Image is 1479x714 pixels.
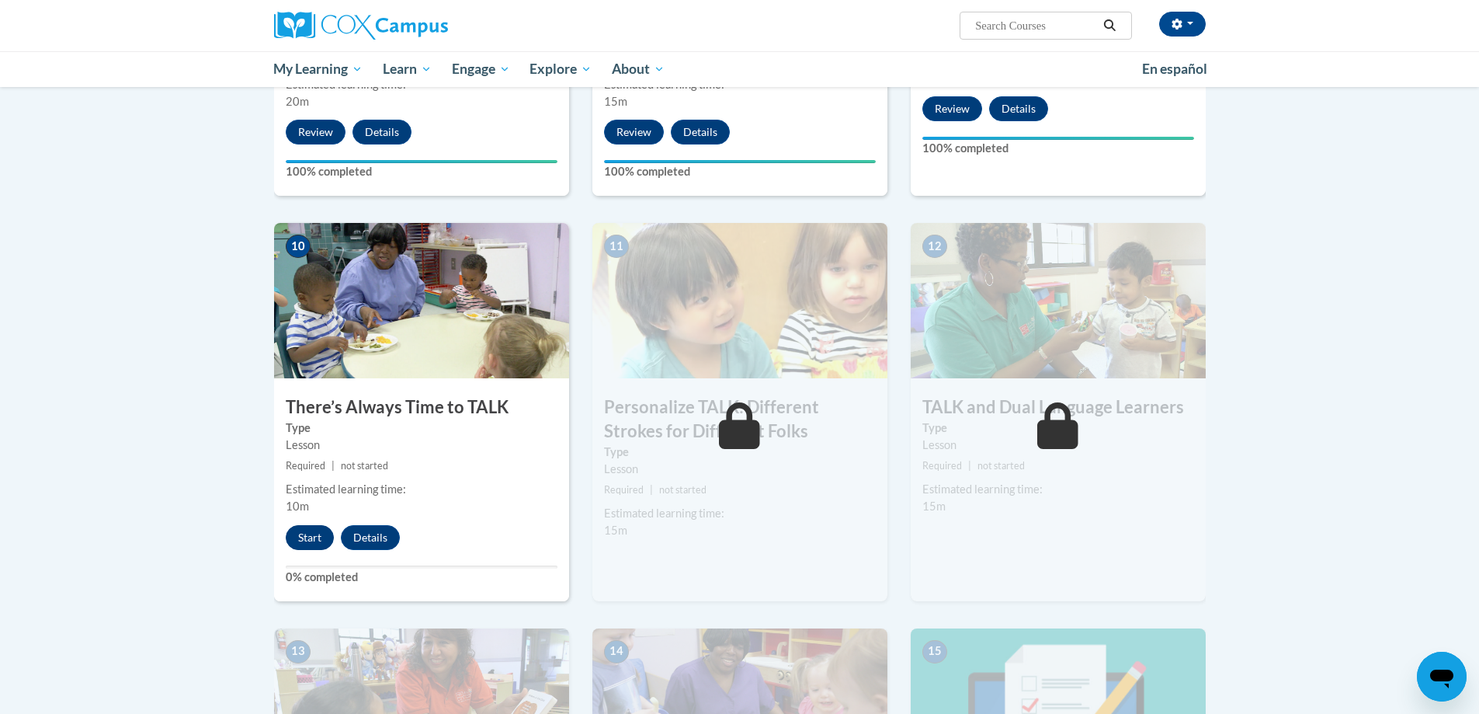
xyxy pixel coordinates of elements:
span: Required [922,460,962,472]
label: 100% completed [604,163,876,180]
span: 15m [922,500,946,513]
img: Course Image [592,223,887,378]
span: 10 [286,235,311,258]
button: Review [286,120,345,145]
label: 100% completed [922,140,1194,157]
span: 13 [286,640,311,663]
label: 100% completed [286,163,557,180]
img: Course Image [911,223,1206,378]
div: Main menu [251,51,1229,87]
span: 15m [604,524,627,537]
span: | [332,460,335,472]
span: Engage [452,60,510,78]
img: Cox Campus [274,12,448,40]
label: Type [922,420,1194,437]
span: 11 [604,235,629,258]
span: 20m [286,95,309,108]
button: Search [1098,16,1121,35]
button: Details [671,120,730,145]
span: not started [659,484,707,496]
span: En español [1142,61,1207,77]
h3: TALK and Dual Language Learners [911,395,1206,420]
span: My Learning [273,60,363,78]
button: Details [989,96,1048,121]
div: Lesson [286,437,557,454]
label: Type [604,444,876,461]
button: Review [604,120,664,145]
div: Your progress [604,160,876,163]
button: Details [341,525,400,550]
span: Explore [529,60,592,78]
div: Estimated learning time: [286,481,557,498]
button: Start [286,525,334,550]
h3: Personalize TALK: Different Strokes for Different Folks [592,395,887,444]
a: En español [1132,53,1217,85]
span: 12 [922,235,947,258]
span: Learn [383,60,432,78]
span: not started [341,460,388,472]
span: | [650,484,653,496]
button: Account Settings [1159,12,1206,37]
span: About [612,60,665,78]
div: Your progress [922,137,1194,140]
a: My Learning [264,51,373,87]
button: Review [922,96,982,121]
div: Your progress [286,160,557,163]
label: Type [286,420,557,437]
div: Lesson [604,461,876,478]
span: not started [977,460,1025,472]
span: 15m [604,95,627,108]
img: Course Image [274,223,569,378]
iframe: Button to launch messaging window [1417,652,1467,702]
label: 0% completed [286,569,557,586]
input: Search Courses [974,16,1098,35]
h3: There’s Always Time to TALK [274,395,569,420]
span: 15 [922,640,947,663]
a: Learn [373,51,442,87]
button: Details [352,120,411,145]
div: Estimated learning time: [604,505,876,522]
span: 14 [604,640,629,663]
div: Estimated learning time: [922,481,1194,498]
span: Required [286,460,325,472]
a: Engage [442,51,520,87]
span: | [968,460,971,472]
a: Explore [519,51,602,87]
span: Required [604,484,644,496]
span: 10m [286,500,309,513]
a: Cox Campus [274,12,569,40]
a: About [602,51,675,87]
div: Lesson [922,437,1194,454]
